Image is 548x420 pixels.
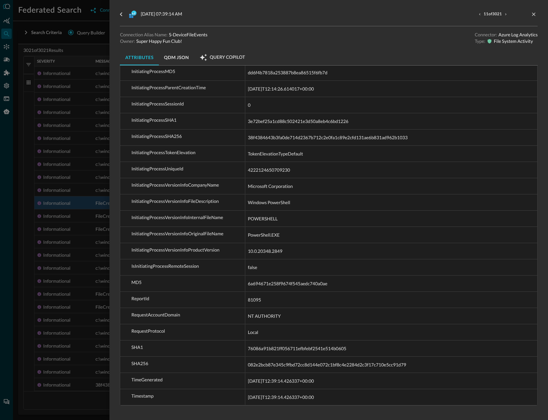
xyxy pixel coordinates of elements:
[131,243,219,256] span: InitiatingProcessVersionInfoProductVersion
[131,276,142,289] span: MD5
[475,31,497,38] p: Connector:
[248,69,327,77] span: dd6f4b7818a253887b8ea86515f6fb7d
[131,292,149,305] span: ReportId
[248,377,314,385] span: [DATE]T12:39:14.426337+00:00
[248,312,281,320] span: NT AUTHORITY
[131,130,182,143] span: InitiatingProcessSHA256
[498,31,538,38] p: Azure Log Analytics
[248,134,408,142] span: 38f4384643b3fa0de714d2367b712c2e0fa1c89e2cfd131ae6b831ad962b1033
[210,55,245,60] span: Query Copilot
[248,361,406,369] span: 082e2bcb87e345c9fbd72cc8d144e072c1bf8c4e2284d2c3f17c710e5cc91d79
[116,9,126,19] button: go back
[248,345,346,352] span: 76086a91b821ff056711efbfebf2541e514b0605
[131,211,223,224] span: InitiatingProcessVersionInfoInternalFileName
[248,85,314,93] span: [DATE]T12:14:26.614017+00:00
[131,195,219,208] span: InitiatingProcessVersionInfoFileDescription
[131,308,180,321] span: RequestAccountDomain
[248,182,293,190] span: Microsoft Corporation
[129,10,137,18] svg: Azure Log Analytics
[503,11,509,18] button: next result
[248,215,278,223] span: POWERSHELL
[141,10,182,18] p: [DATE] 07:39:14 AM
[131,65,175,78] span: InitiatingProcessMD5
[248,231,280,239] span: PowerShell.EXE
[120,38,135,44] p: Owner:
[248,280,327,288] span: 6a694671e258f9674f545aedc740a0ae
[248,247,282,255] span: 10.0.20348.2849
[475,38,485,44] p: Type:
[120,50,159,65] button: Attributes
[131,114,176,127] span: InitiatingProcessSHA1
[131,179,219,191] span: InitiatingProcessVersionInfoCompanyName
[131,260,199,273] span: IsInitiatingProcessRemoteSession
[169,31,208,38] p: S-DeviceFileEvents
[131,146,195,159] span: InitiatingProcessTokenElevation
[131,373,162,386] span: TimeGenerated
[136,38,182,44] p: Super Happy Fun Club!
[248,166,290,174] span: 4222124650709230
[248,328,258,336] span: Local
[477,11,483,18] button: previous result
[248,101,250,109] span: 0
[131,357,148,370] span: SHA256
[131,325,165,338] span: RequestProtocol
[131,227,223,240] span: InitiatingProcessVersionInfoOriginalFileName
[159,50,194,65] button: QDM JSON
[248,117,349,125] span: 3e72bef25a1cd88c502421e3d50a8eb4c6bd1226
[131,341,143,354] span: SHA1
[494,38,533,44] p: File System Activity
[248,199,290,206] span: Windows PowerShell
[120,31,168,38] p: Connection Alias Name:
[248,393,314,401] span: [DATE]T12:39:14.426337+00:00
[248,150,303,158] span: TokenElevationTypeDefault
[530,10,538,18] button: close-drawer
[248,264,257,271] span: false
[484,12,502,17] span: 11 of 3021
[248,296,261,304] span: 81095
[131,162,183,175] span: InitiatingProcessUniqueId
[131,389,153,402] span: Timestamp
[131,97,184,110] span: InitiatingProcessSessionId
[131,81,206,94] span: InitiatingProcessParentCreationTime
